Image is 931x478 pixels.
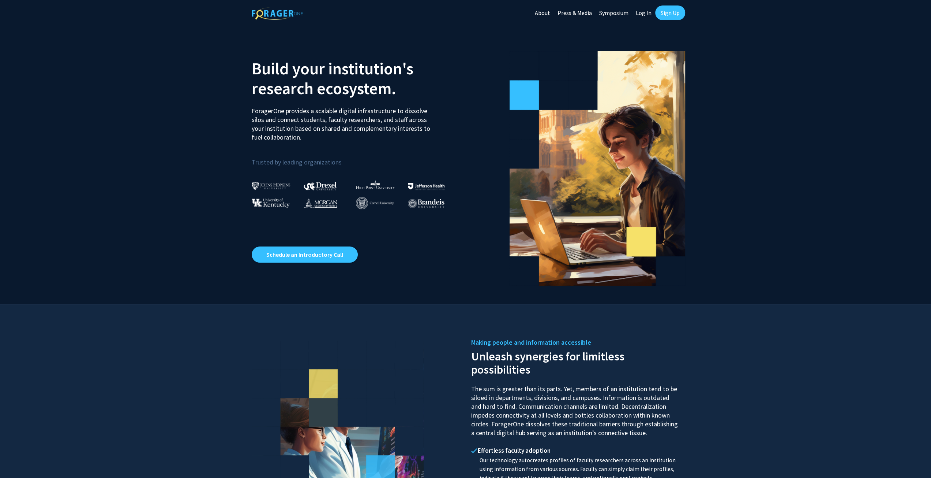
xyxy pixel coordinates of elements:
[5,445,31,473] iframe: Chat
[356,180,395,189] img: High Point University
[252,148,460,168] p: Trusted by leading organizations
[356,197,394,209] img: Cornell University
[471,348,680,376] h2: Unleash synergies for limitless possibilities
[471,378,680,437] p: The sum is greater than its parts. Yet, members of an institution tend to be siloed in department...
[252,101,435,142] p: ForagerOne provides a scalable digital infrastructure to dissolve silos and connect students, fac...
[471,337,680,348] h5: Making people and information accessible
[252,7,303,20] img: ForagerOne Logo
[304,182,337,190] img: Drexel University
[252,59,460,98] h2: Build your institution's research ecosystem.
[252,198,290,208] img: University of Kentucky
[408,183,444,190] img: Thomas Jefferson University
[471,447,680,454] h4: Effortless faculty adoption
[252,247,358,263] a: Opens in a new tab
[655,5,685,20] a: Sign Up
[252,182,290,190] img: Johns Hopkins University
[304,198,337,208] img: Morgan State University
[408,199,444,208] img: Brandeis University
